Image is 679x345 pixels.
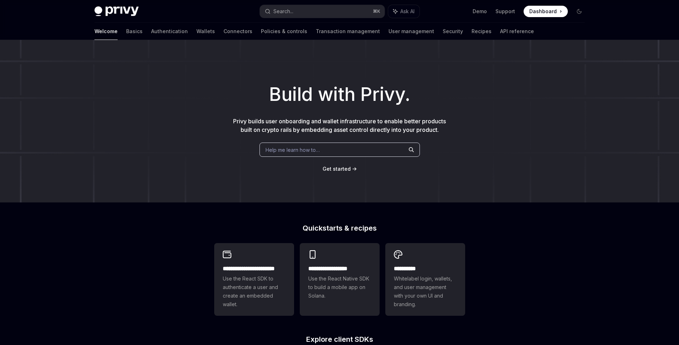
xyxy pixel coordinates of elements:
button: Ask AI [388,5,420,18]
span: Use the React SDK to authenticate a user and create an embedded wallet. [223,274,286,309]
a: Demo [473,8,487,15]
span: Get started [323,166,351,172]
span: ⌘ K [373,9,380,14]
button: Toggle dark mode [573,6,585,17]
a: Dashboard [524,6,568,17]
a: Recipes [472,23,492,40]
span: Help me learn how to… [266,146,320,154]
a: Policies & controls [261,23,307,40]
span: Whitelabel login, wallets, and user management with your own UI and branding. [394,274,457,309]
a: User management [389,23,434,40]
a: Support [495,8,515,15]
a: **** *****Whitelabel login, wallets, and user management with your own UI and branding. [385,243,465,316]
a: Security [443,23,463,40]
a: Welcome [94,23,118,40]
a: Wallets [196,23,215,40]
a: Connectors [223,23,252,40]
a: Authentication [151,23,188,40]
div: Search... [273,7,293,16]
span: Ask AI [400,8,415,15]
h1: Build with Privy. [11,81,668,108]
a: Basics [126,23,143,40]
span: Dashboard [529,8,557,15]
a: API reference [500,23,534,40]
a: **** **** **** ***Use the React Native SDK to build a mobile app on Solana. [300,243,380,316]
a: Get started [323,165,351,172]
h2: Explore client SDKs [214,336,465,343]
img: dark logo [94,6,139,16]
a: Transaction management [316,23,380,40]
span: Use the React Native SDK to build a mobile app on Solana. [308,274,371,300]
h2: Quickstarts & recipes [214,225,465,232]
span: Privy builds user onboarding and wallet infrastructure to enable better products built on crypto ... [233,118,446,133]
button: Search...⌘K [260,5,385,18]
